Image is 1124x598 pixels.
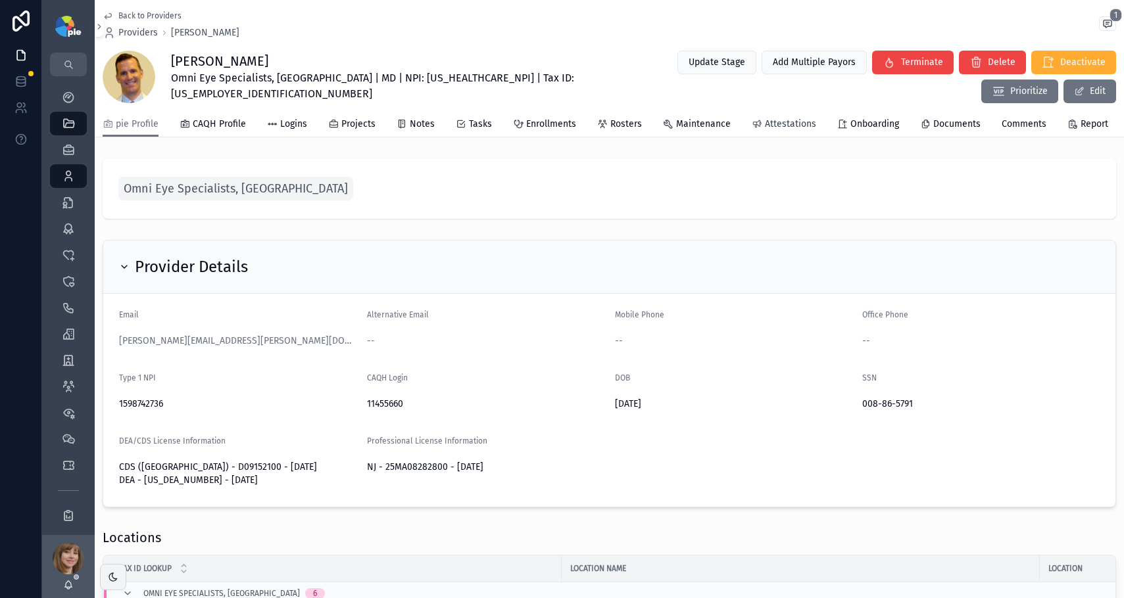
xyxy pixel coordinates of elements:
a: Maintenance [663,112,731,139]
span: Location Name [570,563,626,574]
a: Back to Providers [103,11,182,21]
span: Type 1 NPI [119,373,156,382]
span: Enrollments [526,118,576,131]
button: Terminate [872,51,954,74]
span: Deactivate [1060,56,1106,69]
span: Tax ID Lookup [120,563,172,574]
a: CAQH Profile [180,112,246,139]
span: pie Profile [116,118,159,131]
a: Comments [1002,112,1046,139]
a: Onboarding [837,112,899,139]
span: 1598742736 [119,398,356,411]
span: Add Multiple Payors [773,56,856,69]
span: 008-86-5791 [862,398,1100,411]
span: Logins [280,118,307,131]
span: Attestations [765,118,816,131]
span: Terminate [901,56,943,69]
span: Comments [1002,118,1046,131]
span: Documents [933,118,981,131]
span: NJ - 25MA08282800 - [DATE] [367,461,604,474]
span: Report [1081,118,1108,131]
button: Update Stage [677,51,756,74]
span: Professional License Information [367,436,487,446]
img: App logo [55,16,81,37]
a: Documents [920,112,981,139]
span: Rosters [610,118,642,131]
a: Rosters [597,112,642,139]
h2: Provider Details [135,256,248,277]
a: Providers [103,26,158,39]
span: Projects [341,118,376,131]
span: Onboarding [850,118,899,131]
a: Notes [397,112,435,139]
span: Tasks [469,118,492,131]
span: Omni Eye Specialists, [GEOGRAPHIC_DATA] | MD | NPI: [US_HEALTHCARE_NPI] | Tax ID: [US_EMPLOYER_ID... [171,70,649,102]
span: [DATE] [615,398,852,411]
div: scrollable content [42,76,95,535]
a: Logins [267,112,307,139]
span: DOB [615,373,630,382]
h1: Locations [103,528,161,547]
span: -- [615,334,623,348]
span: CDS ([GEOGRAPHIC_DATA]) - D09152100 - [DATE] DEA - [US_DEA_NUMBER] - [DATE] [119,461,356,487]
a: Omni Eye Specialists, [GEOGRAPHIC_DATA] [118,177,353,200]
span: Maintenance [676,118,731,131]
a: [PERSON_NAME] [171,26,239,39]
span: Mobile Phone [615,310,664,319]
h1: [PERSON_NAME] [171,52,649,70]
span: Omni Eye Specialists, [GEOGRAPHIC_DATA] [124,179,348,198]
span: -- [862,334,870,348]
button: Deactivate [1031,51,1116,74]
span: Office Phone [862,310,908,319]
span: Providers [118,26,158,39]
a: [PERSON_NAME][EMAIL_ADDRESS][PERSON_NAME][DOMAIN_NAME] [119,334,356,348]
span: Delete [988,56,1015,69]
button: 1 [1099,16,1116,34]
span: Update Stage [689,56,745,69]
button: Edit [1063,80,1116,103]
span: Email [119,310,139,319]
a: Enrollments [513,112,576,139]
a: Tasks [456,112,492,139]
button: Add Multiple Payors [762,51,867,74]
span: 1 [1110,9,1122,22]
span: -- [367,334,375,348]
span: CAQH Login [367,373,408,382]
a: Attestations [752,112,816,139]
span: CAQH Profile [193,118,246,131]
span: Notes [410,118,435,131]
span: Back to Providers [118,11,182,21]
span: DEA/CDS License Information [119,436,226,446]
span: Alternative Email [367,310,429,319]
span: SSN [862,373,877,382]
a: pie Profile [103,112,159,137]
a: Projects [328,112,376,139]
a: Report [1067,112,1108,139]
button: Prioritize [981,80,1058,103]
button: Delete [959,51,1026,74]
span: 11455660 [367,398,604,411]
span: Location [1048,563,1083,574]
span: Prioritize [1010,85,1048,98]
